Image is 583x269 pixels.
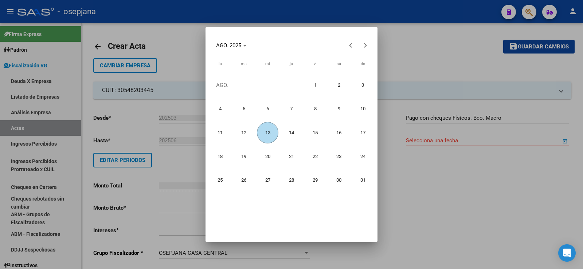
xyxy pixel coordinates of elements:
[257,169,278,191] span: 27
[305,169,326,191] span: 29
[208,73,304,97] td: AGO.
[328,169,350,191] span: 30
[290,62,293,66] span: ju
[208,121,232,145] button: 11 de agosto de 2025
[213,39,250,52] button: Choose month and year
[279,121,303,145] button: 14 de agosto de 2025
[327,145,351,168] button: 23 de agosto de 2025
[352,122,373,143] span: 17
[351,168,375,192] button: 31 de agosto de 2025
[327,73,351,97] button: 2 de agosto de 2025
[327,168,351,192] button: 30 de agosto de 2025
[281,169,302,191] span: 28
[558,244,576,262] div: Open Intercom Messenger
[232,121,256,145] button: 12 de agosto de 2025
[232,168,256,192] button: 26 de agosto de 2025
[279,145,303,168] button: 21 de agosto de 2025
[233,122,255,143] span: 12
[256,168,279,192] button: 27 de agosto de 2025
[256,121,279,145] button: 13 de agosto de 2025
[210,98,231,120] span: 4
[327,97,351,120] button: 9 de agosto de 2025
[351,97,375,120] button: 10 de agosto de 2025
[304,97,327,120] button: 8 de agosto de 2025
[352,146,373,167] span: 24
[232,145,256,168] button: 19 de agosto de 2025
[281,146,302,167] span: 21
[216,42,241,49] span: AGO. 2025
[208,97,232,120] button: 4 de agosto de 2025
[257,98,278,120] span: 6
[210,146,231,167] span: 18
[328,74,350,96] span: 2
[281,122,302,143] span: 14
[352,169,373,191] span: 31
[241,62,247,66] span: ma
[279,97,303,120] button: 7 de agosto de 2025
[304,145,327,168] button: 22 de agosto de 2025
[233,169,255,191] span: 26
[304,168,327,192] button: 29 de agosto de 2025
[304,73,327,97] button: 1 de agosto de 2025
[351,145,375,168] button: 24 de agosto de 2025
[256,145,279,168] button: 20 de agosto de 2025
[327,121,351,145] button: 16 de agosto de 2025
[337,62,341,66] span: sá
[219,62,222,66] span: lu
[257,146,278,167] span: 20
[328,98,350,120] span: 9
[256,97,279,120] button: 6 de agosto de 2025
[305,146,326,167] span: 22
[328,146,350,167] span: 23
[328,122,350,143] span: 16
[281,98,302,120] span: 7
[265,62,270,66] span: mi
[358,38,373,53] button: Next month
[233,146,255,167] span: 19
[210,169,231,191] span: 25
[305,98,326,120] span: 8
[344,38,358,53] button: Previous month
[352,98,373,120] span: 10
[210,122,231,143] span: 11
[257,122,278,143] span: 13
[279,168,303,192] button: 28 de agosto de 2025
[351,121,375,145] button: 17 de agosto de 2025
[305,74,326,96] span: 1
[305,122,326,143] span: 15
[208,145,232,168] button: 18 de agosto de 2025
[314,62,317,66] span: vi
[304,121,327,145] button: 15 de agosto de 2025
[351,73,375,97] button: 3 de agosto de 2025
[233,98,255,120] span: 5
[352,74,373,96] span: 3
[208,168,232,192] button: 25 de agosto de 2025
[232,97,256,120] button: 5 de agosto de 2025
[361,62,365,66] span: do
